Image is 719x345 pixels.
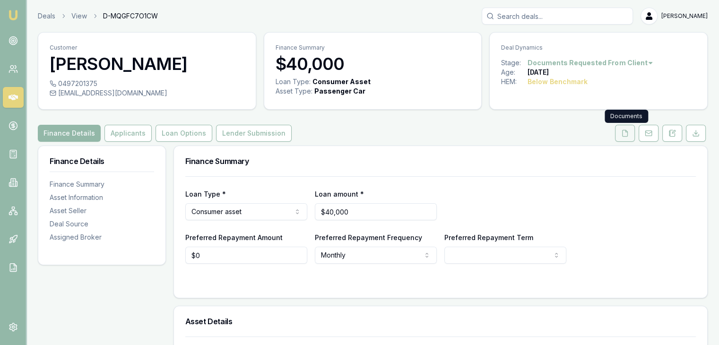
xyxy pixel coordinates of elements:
span: D-MQGFC7O1CW [103,11,158,21]
input: Search deals [482,8,633,25]
div: Age: [501,68,528,77]
a: Applicants [103,125,154,142]
nav: breadcrumb [38,11,158,21]
button: Finance Details [38,125,101,142]
a: Lender Submission [214,125,294,142]
div: [EMAIL_ADDRESS][DOMAIN_NAME] [50,88,244,98]
label: Preferred Repayment Term [444,233,533,241]
label: Preferred Repayment Amount [185,233,283,241]
button: Loan Options [156,125,212,142]
img: emu-icon-u.png [8,9,19,21]
h3: [PERSON_NAME] [50,54,244,73]
div: Loan Type: [276,77,311,86]
div: Asset Information [50,193,154,202]
div: Stage: [501,58,528,68]
div: HEM: [501,77,528,86]
div: 0497201375 [50,79,244,88]
a: Finance Details [38,125,103,142]
a: Loan Options [154,125,214,142]
label: Preferred Repayment Frequency [315,233,422,241]
h3: $40,000 [276,54,470,73]
h3: Finance Details [50,157,154,165]
div: Passenger Car [314,86,365,96]
div: Documents [605,110,648,123]
button: Lender Submission [216,125,292,142]
input: $ [185,247,307,264]
h3: Finance Summary [185,157,696,165]
button: Applicants [104,125,152,142]
div: Finance Summary [50,180,154,189]
div: Deal Source [50,219,154,229]
p: Finance Summary [276,44,470,52]
h3: Asset Details [185,318,696,325]
p: Deal Dynamics [501,44,696,52]
label: Loan Type * [185,190,226,198]
a: View [71,11,87,21]
div: Consumer Asset [312,77,371,86]
input: $ [315,203,437,220]
div: [DATE] [528,68,549,77]
div: Assigned Broker [50,233,154,242]
span: [PERSON_NAME] [661,12,708,20]
a: Deals [38,11,55,21]
div: Asset Seller [50,206,154,216]
div: Asset Type : [276,86,312,96]
label: Loan amount * [315,190,364,198]
p: Customer [50,44,244,52]
button: Documents Requested From Client [528,58,654,68]
div: Below Benchmark [528,77,588,86]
